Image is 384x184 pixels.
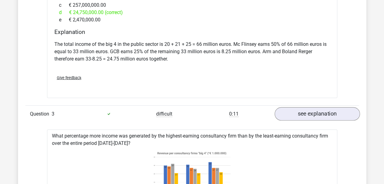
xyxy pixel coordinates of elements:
[54,41,330,63] p: The total income of the big 4 in the public sector is 20 + 21 + 25 = 66 million euros. Mc Flinsey...
[54,9,330,16] div: € 24,750,000.00 (correct)
[52,111,54,117] span: 3
[30,110,52,118] span: Question
[156,111,172,117] span: difficult
[57,75,81,80] span: Give feedback
[59,16,69,24] span: e
[59,9,69,16] span: d
[229,111,239,117] span: 0:11
[54,28,330,35] h4: Explanation
[59,2,69,9] span: c
[54,2,330,9] div: € 257,000,000.00
[274,107,360,121] a: see explanation
[54,16,330,24] div: € 2,470,000.00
